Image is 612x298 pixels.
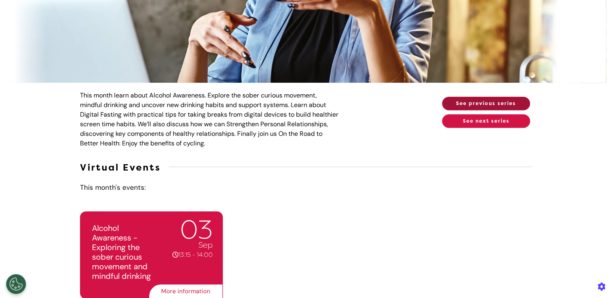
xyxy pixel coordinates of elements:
button: Open Preferences [6,274,26,294]
h3: Virtual events [80,162,169,181]
button: See next series [442,114,530,128]
button: See previous series [442,97,530,110]
div: Sep [169,243,212,248]
h4: This month's events: [80,183,532,191]
div: 03 [169,217,212,243]
p: This month learn about Alcohol Awareness. Explore the sober curious movement, mindful drinking an... [80,91,339,148]
span: More information [161,287,210,295]
div: Alcohol Awareness - Exploring the sober curious movement and mindful drinking [86,211,163,285]
div: 13:15 - 14:00 [168,248,213,258]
